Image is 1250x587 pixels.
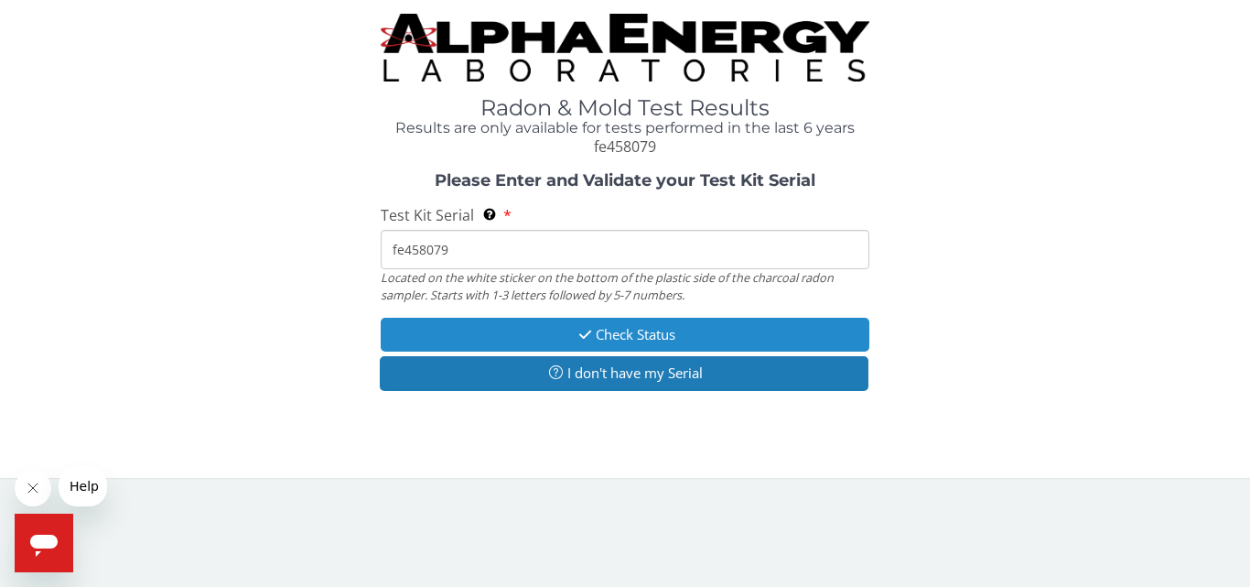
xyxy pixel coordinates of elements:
[381,96,869,120] h1: Radon & Mold Test Results
[15,470,51,506] iframe: Close message
[381,14,869,82] img: TightCrop.jpg
[381,120,869,136] h4: Results are only available for tests performed in the last 6 years
[15,514,73,572] iframe: Button to launch messaging window
[435,170,815,190] strong: Please Enter and Validate your Test Kit Serial
[594,136,656,157] span: fe458079
[381,269,869,303] div: Located on the white sticker on the bottom of the plastic side of the charcoal radon sampler. Sta...
[59,466,107,506] iframe: Message from company
[381,318,869,352] button: Check Status
[380,356,868,390] button: I don't have my Serial
[381,205,474,225] span: Test Kit Serial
